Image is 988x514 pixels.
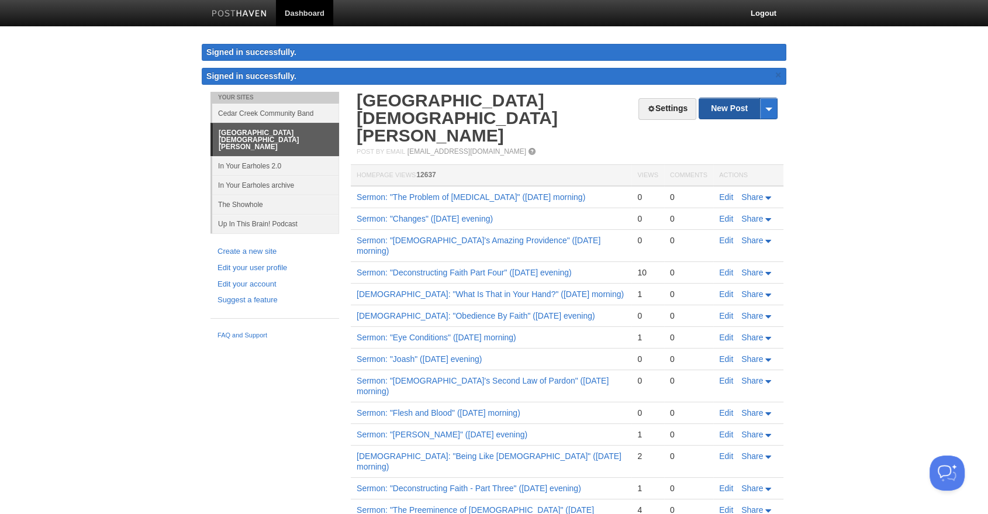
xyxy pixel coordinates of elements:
a: In Your Earholes archive [212,175,339,195]
a: [GEOGRAPHIC_DATA][DEMOGRAPHIC_DATA][PERSON_NAME] [357,91,558,145]
div: 1 [637,483,658,494]
a: [DEMOGRAPHIC_DATA]: "Being Like [DEMOGRAPHIC_DATA]" ([DATE] morning) [357,451,621,471]
th: Views [631,165,664,187]
a: Edit [719,289,733,299]
a: Edit [719,311,733,320]
div: 0 [670,289,707,299]
div: 1 [637,332,658,343]
img: Posthaven-bar [212,10,267,19]
div: 0 [670,235,707,246]
div: 0 [670,192,707,202]
a: [EMAIL_ADDRESS][DOMAIN_NAME] [407,147,526,156]
div: 10 [637,267,658,278]
a: Sermon: "[DEMOGRAPHIC_DATA]'s Second Law of Pardon" ([DATE] morning) [357,376,609,396]
a: Settings [638,98,696,120]
div: 1 [637,429,658,440]
a: × [773,68,783,82]
a: Sermon: "Joash" ([DATE] evening) [357,354,482,364]
span: Share [741,484,763,493]
div: 0 [670,311,707,321]
span: Post by Email [357,148,405,155]
div: 2 [637,451,658,461]
a: Edit [719,376,733,385]
span: Share [741,192,763,202]
div: 0 [637,235,658,246]
span: Share [741,376,763,385]
a: [GEOGRAPHIC_DATA][DEMOGRAPHIC_DATA][PERSON_NAME] [213,123,339,156]
div: 0 [670,375,707,386]
th: Actions [713,165,783,187]
div: 0 [637,354,658,364]
a: Edit [719,333,733,342]
div: 0 [670,408,707,418]
a: Sermon: "Deconstructing Faith - Part Three" ([DATE] evening) [357,484,581,493]
span: Share [741,430,763,439]
a: Edit [719,484,733,493]
div: 0 [670,451,707,461]
iframe: Help Scout Beacon - Open [930,456,965,491]
a: Sermon: "Deconstructing Faith Part Four" ([DATE] evening) [357,268,572,277]
div: 0 [637,192,658,202]
a: Up In This Brain! Podcast [212,214,339,233]
a: Edit your user profile [217,262,332,274]
span: Share [741,268,763,277]
a: [DEMOGRAPHIC_DATA]: "What Is That in Your Hand?" ([DATE] morning) [357,289,624,299]
div: 0 [670,213,707,224]
a: Edit [719,430,733,439]
div: 0 [670,332,707,343]
a: Edit your account [217,278,332,291]
a: Sermon: "The Problem of [MEDICAL_DATA]" ([DATE] morning) [357,192,585,202]
div: 0 [670,354,707,364]
a: Create a new site [217,246,332,258]
a: Edit [719,451,733,461]
a: Sermon: "[DEMOGRAPHIC_DATA]'s Amazing Providence" ([DATE] morning) [357,236,600,256]
span: Share [741,289,763,299]
div: 1 [637,289,658,299]
a: Cedar Creek Community Band [212,104,339,123]
div: 0 [637,311,658,321]
div: 0 [670,483,707,494]
a: Sermon: "Flesh and Blood" ([DATE] morning) [357,408,520,418]
span: Share [741,354,763,364]
th: Comments [664,165,713,187]
a: Sermon: "Changes" ([DATE] evening) [357,214,493,223]
a: Edit [719,354,733,364]
div: 0 [637,375,658,386]
div: 0 [670,267,707,278]
div: 0 [670,429,707,440]
a: Edit [719,268,733,277]
a: In Your Earholes 2.0 [212,156,339,175]
a: Edit [719,214,733,223]
span: Share [741,333,763,342]
a: Sermon: "[PERSON_NAME]" ([DATE] evening) [357,430,527,439]
a: Sermon: "Eye Conditions" ([DATE] morning) [357,333,516,342]
span: Share [741,236,763,245]
div: 0 [637,408,658,418]
span: Share [741,311,763,320]
a: [DEMOGRAPHIC_DATA]: "Obedience By Faith" ([DATE] evening) [357,311,595,320]
a: FAQ and Support [217,330,332,341]
a: Suggest a feature [217,294,332,306]
a: Edit [719,236,733,245]
span: Share [741,451,763,461]
span: Share [741,408,763,418]
a: The Showhole [212,195,339,214]
a: Edit [719,408,733,418]
span: 12637 [416,171,436,179]
li: Your Sites [210,92,339,104]
span: Share [741,214,763,223]
div: Signed in successfully. [202,44,786,61]
th: Homepage Views [351,165,631,187]
span: Signed in successfully. [206,71,296,81]
a: Edit [719,192,733,202]
a: New Post [699,98,777,119]
div: 0 [637,213,658,224]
